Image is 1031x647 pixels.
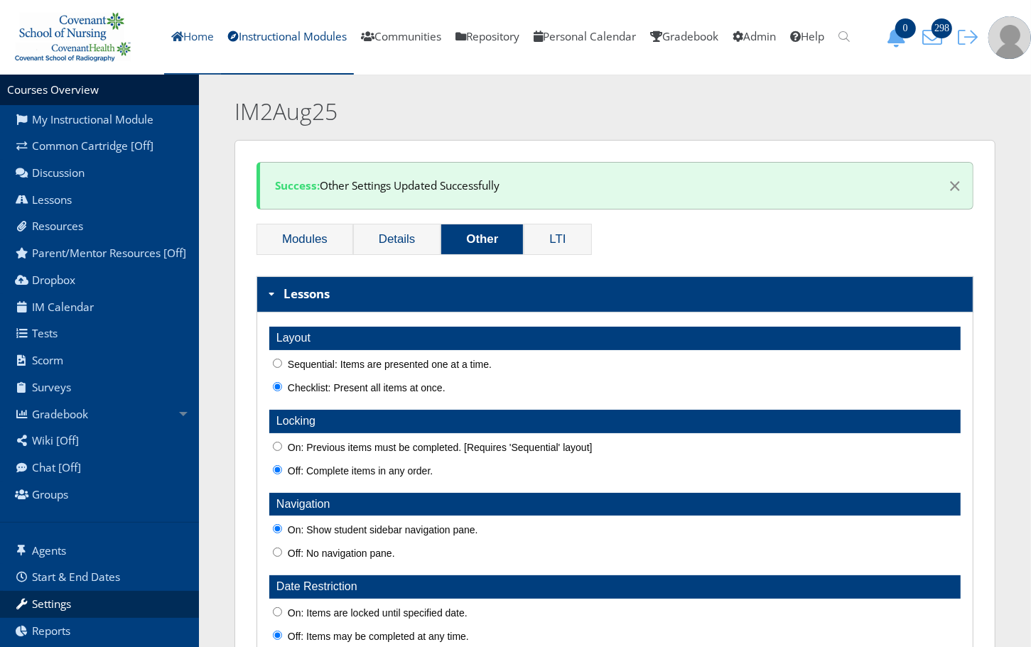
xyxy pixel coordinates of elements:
a: 298 [917,29,953,44]
a: Other [441,224,523,254]
label: On: Show student sidebar navigation pane. [269,521,482,545]
input: Off: Complete items in any order. [273,465,282,474]
input: Sequential: Items are presented one at a time. [273,359,282,368]
button: Dismiss alert [934,175,961,197]
span: × [949,170,961,200]
span: 298 [932,18,952,38]
input: On: Previous items must be completed. [Requires 'Sequential' layout] [273,442,282,451]
div: Other Settings Updated Successfully [257,162,973,210]
label: Sequential: Items are presented one at a time. [269,356,495,379]
strong: Success: [275,178,320,193]
span: 0 [895,18,916,38]
a: Details [354,224,441,254]
button: 298 [917,27,953,48]
div: Navigation [269,493,961,516]
h3: Lessons [257,276,973,312]
a: LTI [524,224,590,254]
input: On: Items are locked until specified date. [273,607,282,616]
label: Off: Complete items in any order. [269,462,436,486]
label: Off: No navigation pane. [269,545,399,568]
div: Date Restriction [269,575,961,599]
input: Off: No navigation pane. [273,548,282,557]
div: Locking [269,410,961,433]
h2: IM2Aug25 [234,96,832,128]
label: On: Items are locked until specified date. [269,604,471,628]
input: Checklist: Present all items at once. [273,382,282,391]
button: 0 [882,27,917,48]
input: Off: Items may be completed at any time. [273,631,282,640]
a: 0 [882,29,917,44]
div: Layout [269,327,961,350]
a: Modules [257,224,352,254]
input: On: Show student sidebar navigation pane. [273,524,282,533]
label: Checklist: Present all items at once. [269,379,449,403]
a: Courses Overview [7,82,99,97]
img: user-profile-default-picture.png [988,16,1031,59]
label: On: Previous items must be completed. [Requires 'Sequential' layout] [269,439,596,462]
